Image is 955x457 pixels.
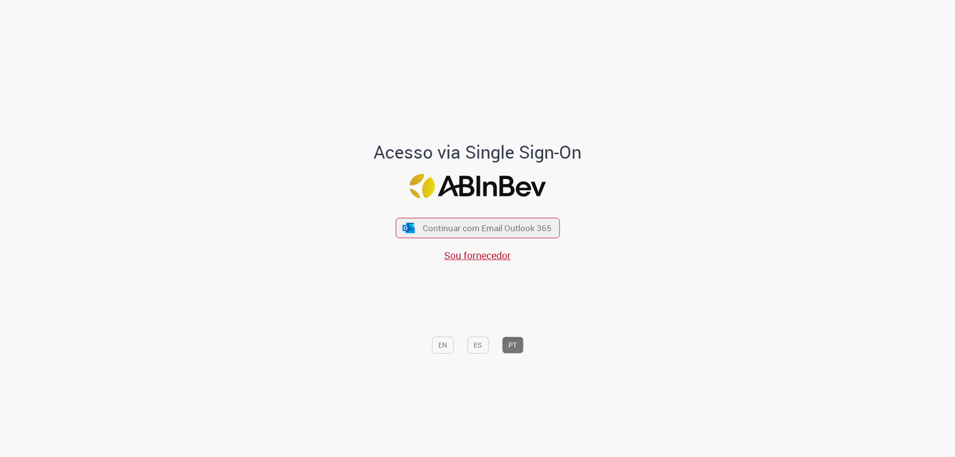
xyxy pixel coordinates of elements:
button: ícone Azure/Microsoft 360 Continuar com Email Outlook 365 [395,218,560,238]
img: Logo ABInBev [409,174,546,198]
button: PT [502,337,523,354]
button: ES [467,337,488,354]
h1: Acesso via Single Sign-On [340,142,616,162]
span: Continuar com Email Outlook 365 [423,222,552,234]
button: EN [432,337,454,354]
a: Sou fornecedor [444,249,511,262]
img: ícone Azure/Microsoft 360 [402,223,416,233]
